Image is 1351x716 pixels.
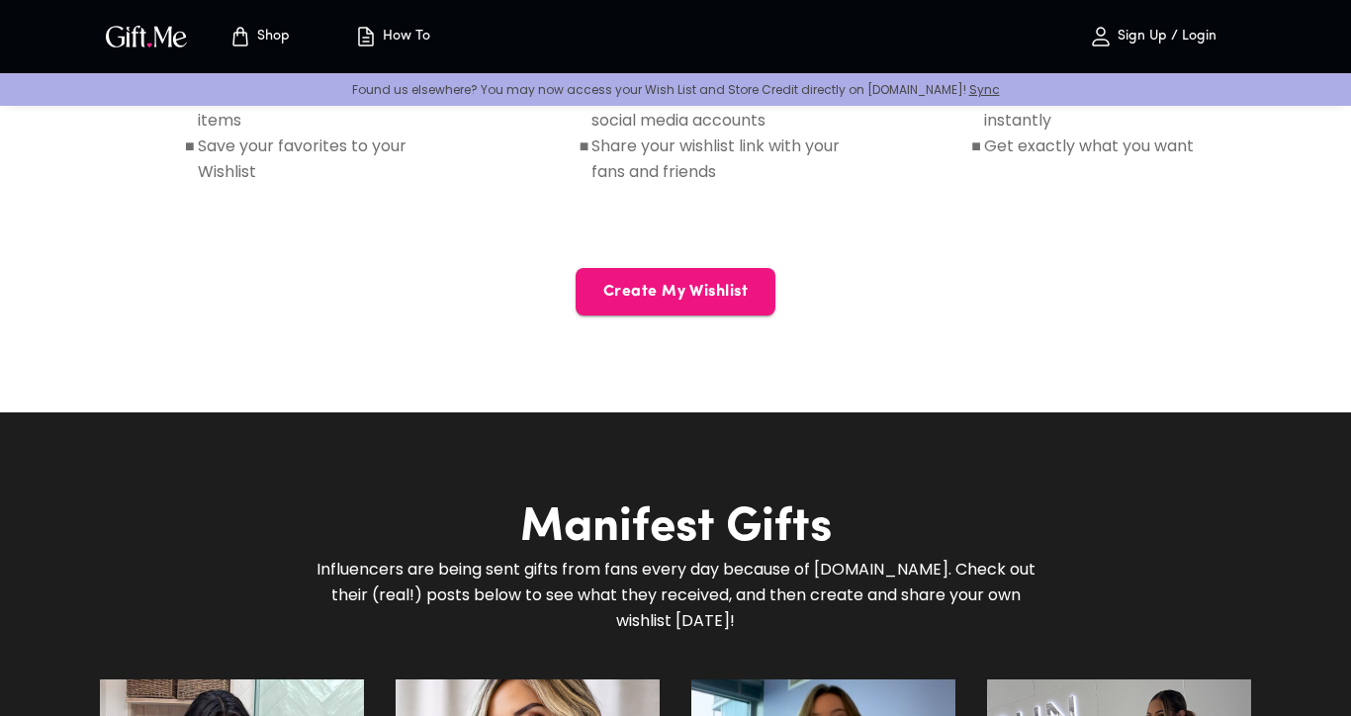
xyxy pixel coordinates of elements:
[576,268,775,315] button: Create My Wishlist
[969,81,1000,98] a: Sync
[576,281,775,303] span: Create My Wishlist
[337,5,446,68] button: How To
[185,82,195,134] h6: ■
[354,25,378,48] img: how-to.svg
[1053,5,1251,68] button: Sign Up / Login
[591,82,856,134] h6: Copy your wishlist link to your social media accounts
[1113,29,1216,45] p: Sign Up / Login
[252,29,290,45] p: Shop
[378,29,430,45] p: How To
[580,134,589,185] h6: ■
[100,25,193,48] button: GiftMe Logo
[302,557,1049,634] h6: Influencers are being sent gifts from fans every day because of [DOMAIN_NAME]. Check out their (r...
[971,134,981,159] h6: ■
[984,82,1251,134] h6: Accept or exchange gifts instantly
[16,81,1335,98] p: Found us elsewhere? You may now access your Wish List and Store Credit directly on [DOMAIN_NAME]!
[205,5,314,68] button: Store page
[185,134,195,185] h6: ■
[198,82,463,134] h6: Browse trending and designer items
[984,134,1194,159] h6: Get exactly what you want
[591,134,856,185] h6: Share your wishlist link with your fans and friends
[302,499,1049,557] h2: Manifest Gifts
[580,82,589,134] h6: ■
[198,134,463,185] h6: Save your favorites to your Wishlist
[971,82,981,134] h6: ■
[102,22,191,50] img: GiftMe Logo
